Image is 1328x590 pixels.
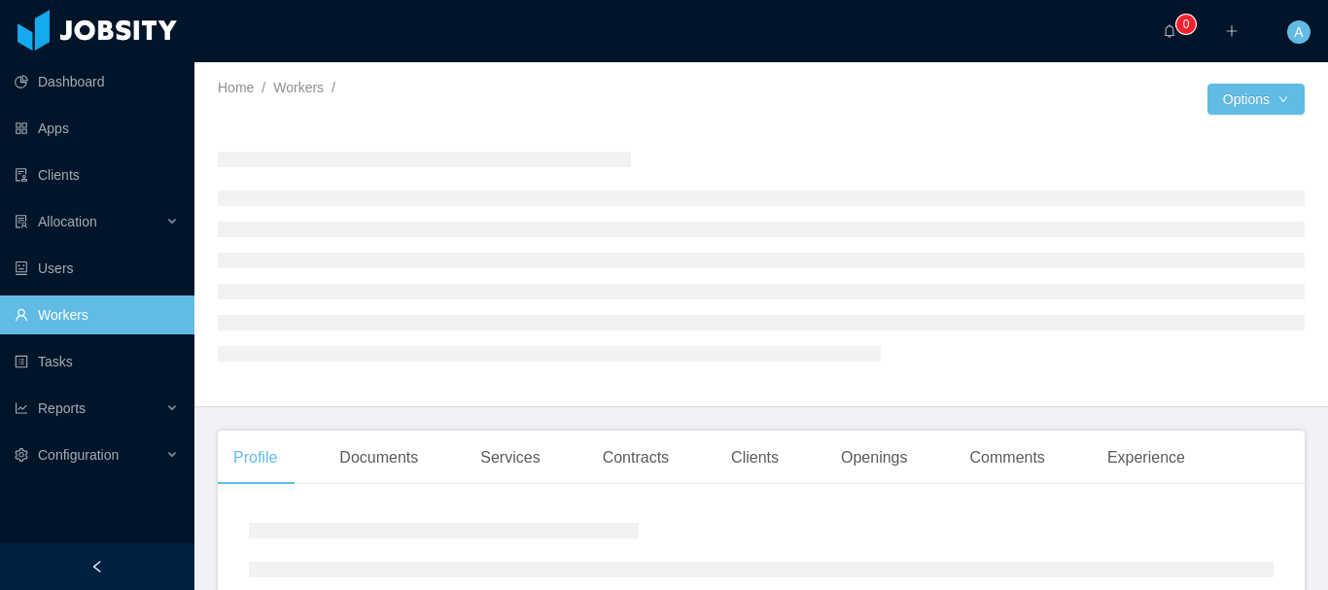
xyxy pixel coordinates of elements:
a: icon: auditClients [15,156,179,194]
span: / [332,80,335,95]
i: icon: plus [1225,24,1239,38]
button: Optionsicon: down [1207,84,1305,115]
div: Openings [825,431,924,485]
span: / [262,80,265,95]
a: icon: profileTasks [15,342,179,381]
div: Clients [716,431,794,485]
i: icon: solution [15,215,28,228]
a: icon: pie-chartDashboard [15,62,179,101]
div: Documents [324,431,434,485]
span: Allocation [38,214,97,229]
a: Workers [273,80,324,95]
span: Reports [38,400,86,416]
span: Configuration [38,447,119,463]
i: icon: line-chart [15,401,28,415]
a: icon: robotUsers [15,249,179,288]
sup: 0 [1176,15,1196,34]
div: Comments [955,431,1061,485]
a: icon: userWorkers [15,295,179,334]
a: icon: appstoreApps [15,109,179,148]
div: Contracts [587,431,684,485]
div: Experience [1092,431,1201,485]
i: icon: bell [1163,24,1176,38]
div: Services [465,431,555,485]
i: icon: setting [15,448,28,462]
div: Profile [218,431,293,485]
span: A [1294,20,1303,44]
a: Home [218,80,254,95]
